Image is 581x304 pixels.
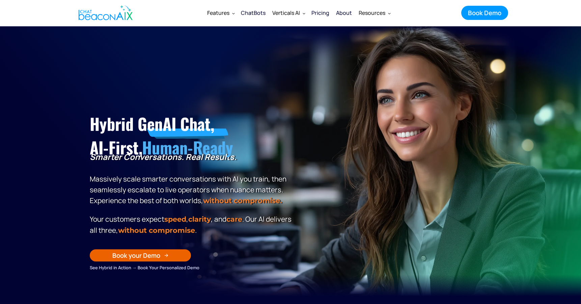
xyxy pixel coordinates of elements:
[232,12,235,15] img: Dropdown
[203,196,282,205] strong: without compromise.
[388,12,391,15] img: Dropdown
[90,264,294,271] div: See Hybrid in Action → Book Your Personalized Demo
[90,249,191,261] a: Book your Demo
[269,5,308,21] div: Verticals AI
[164,253,168,257] img: Arrow
[461,6,508,20] a: Book Demo
[355,5,393,21] div: Resources
[73,1,136,25] a: home
[207,8,229,18] div: Features
[188,215,211,223] span: clarity
[118,226,195,234] span: without compromise
[142,135,233,159] span: Human-Ready
[238,4,269,22] a: ChatBots
[303,12,305,15] img: Dropdown
[311,8,329,18] div: Pricing
[112,251,160,260] div: Book your Demo
[204,5,238,21] div: Features
[241,8,266,18] div: ChatBots
[90,151,237,162] strong: Smarter Conversations. Real Results.
[226,215,242,223] span: care
[333,4,355,22] a: About
[90,214,294,236] p: Your customers expect , , and . Our Al delivers all three, .
[308,4,333,22] a: Pricing
[90,151,294,206] p: Massively scale smarter conversations with AI you train, then seamlessly escalate to live operato...
[90,112,294,160] h1: Hybrid GenAI Chat, AI-First,
[336,8,352,18] div: About
[359,8,385,18] div: Resources
[164,215,186,223] strong: speed
[468,8,501,17] div: Book Demo
[272,8,300,18] div: Verticals AI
